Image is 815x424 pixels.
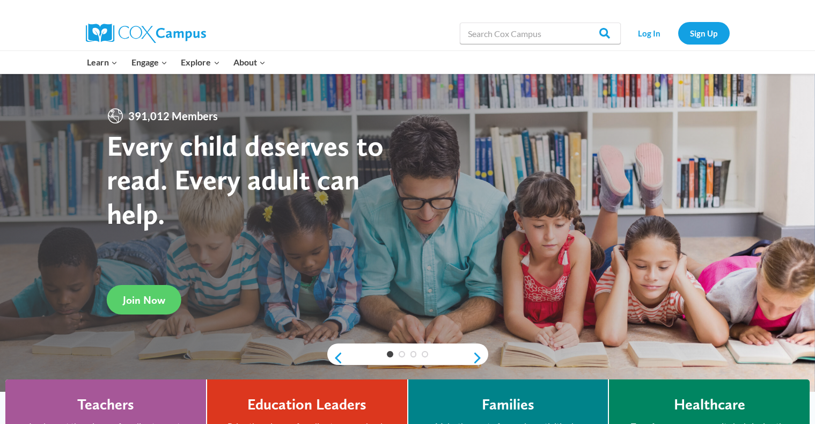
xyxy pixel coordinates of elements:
[327,347,488,369] div: content slider buttons
[124,107,222,125] span: 391,012 Members
[678,22,730,44] a: Sign Up
[80,51,273,74] nav: Primary Navigation
[77,396,134,414] h4: Teachers
[410,351,417,357] a: 3
[674,396,745,414] h4: Healthcare
[626,22,673,44] a: Log In
[387,351,393,357] a: 1
[107,285,181,315] a: Join Now
[327,352,343,364] a: previous
[131,55,167,69] span: Engage
[626,22,730,44] nav: Secondary Navigation
[460,23,621,44] input: Search Cox Campus
[87,55,118,69] span: Learn
[482,396,534,414] h4: Families
[181,55,219,69] span: Explore
[123,294,165,306] span: Join Now
[422,351,428,357] a: 4
[399,351,405,357] a: 2
[247,396,366,414] h4: Education Leaders
[86,24,206,43] img: Cox Campus
[107,128,384,231] strong: Every child deserves to read. Every adult can help.
[233,55,266,69] span: About
[472,352,488,364] a: next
